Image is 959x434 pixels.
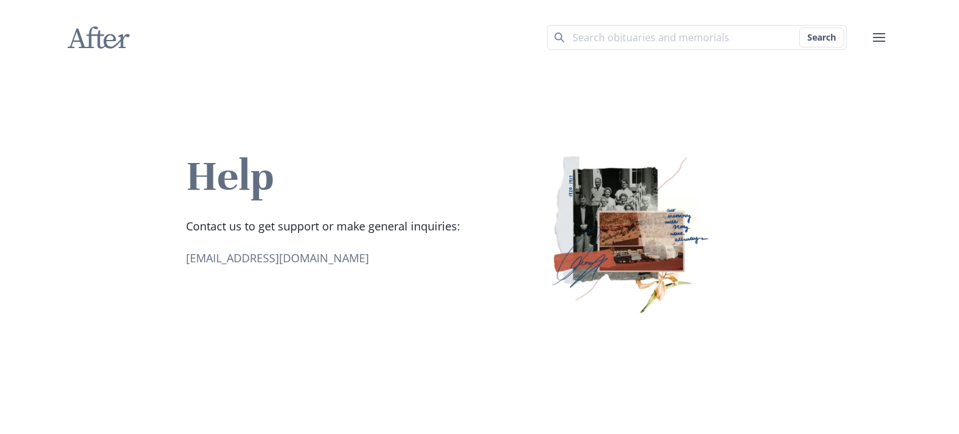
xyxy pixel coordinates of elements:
[547,25,847,50] input: Search term
[186,218,460,235] p: Contact us to get support or make general inquiries:
[485,146,773,320] img: Collage of old pictures, notes and signatures
[186,149,460,203] h2: Help
[186,250,369,265] a: [EMAIL_ADDRESS][DOMAIN_NAME]
[867,25,892,50] button: user menu
[799,27,844,47] button: Search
